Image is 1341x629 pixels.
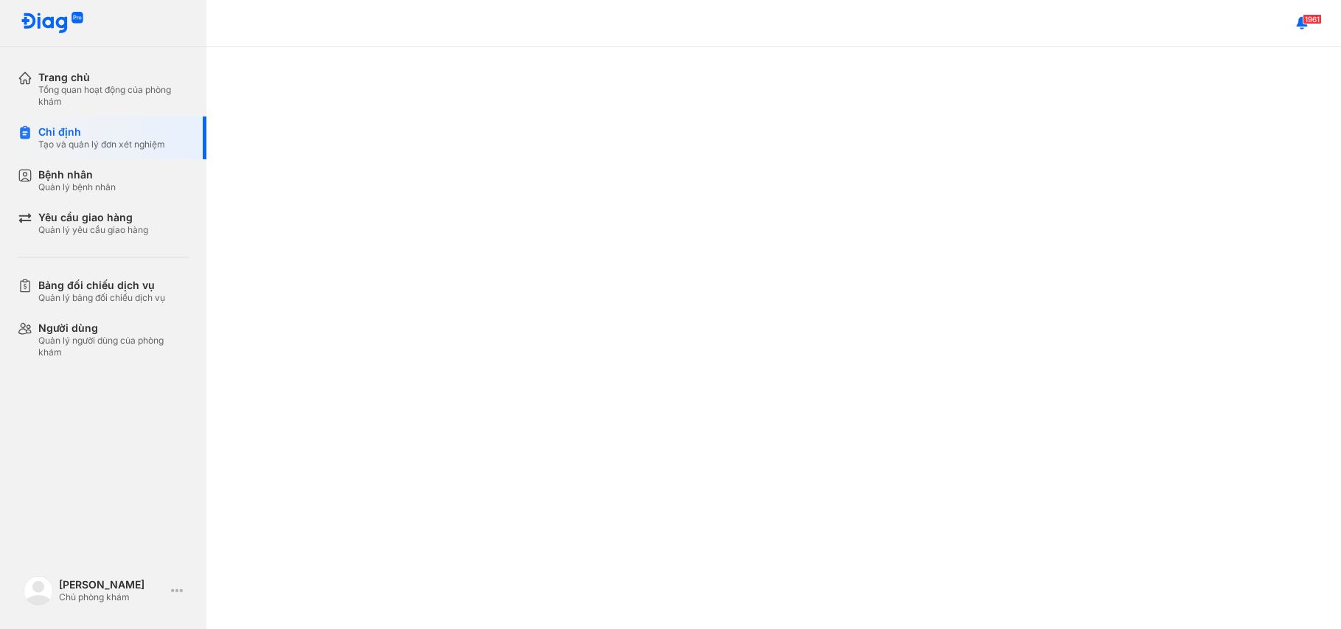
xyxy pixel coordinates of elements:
[38,181,116,193] div: Quản lý bệnh nhân
[38,139,165,150] div: Tạo và quản lý đơn xét nghiệm
[38,84,189,108] div: Tổng quan hoạt động của phòng khám
[1303,14,1322,24] span: 1961
[38,168,116,181] div: Bệnh nhân
[38,71,189,84] div: Trang chủ
[59,578,165,591] div: [PERSON_NAME]
[59,591,165,603] div: Chủ phòng khám
[38,224,148,236] div: Quản lý yêu cầu giao hàng
[24,576,53,605] img: logo
[38,211,148,224] div: Yêu cầu giao hàng
[38,322,189,335] div: Người dùng
[38,279,165,292] div: Bảng đối chiếu dịch vụ
[38,335,189,358] div: Quản lý người dùng của phòng khám
[38,125,165,139] div: Chỉ định
[38,292,165,304] div: Quản lý bảng đối chiếu dịch vụ
[21,12,84,35] img: logo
